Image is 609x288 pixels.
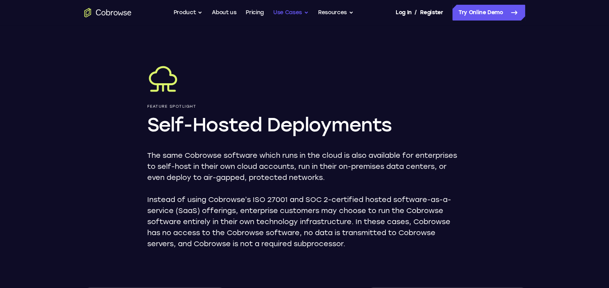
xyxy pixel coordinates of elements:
p: The same Cobrowse software which runs in the cloud is also available for enterprises to self-host... [147,150,462,183]
a: Register [420,5,443,21]
a: Try Online Demo [452,5,525,21]
img: Self-Hosted Deployments [147,63,179,95]
a: Pricing [246,5,264,21]
button: Product [174,5,203,21]
button: Resources [318,5,354,21]
a: Log In [396,5,411,21]
p: Feature Spotlight [147,104,462,109]
a: About us [212,5,236,21]
p: Instead of using Cobrowse’s ISO 27001 and SOC 2-certified hosted software-as-a-service (SaaS) off... [147,194,462,249]
a: Go to the home page [84,8,131,17]
h1: Self-Hosted Deployments [147,112,462,137]
button: Use Cases [273,5,309,21]
span: / [415,8,417,17]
